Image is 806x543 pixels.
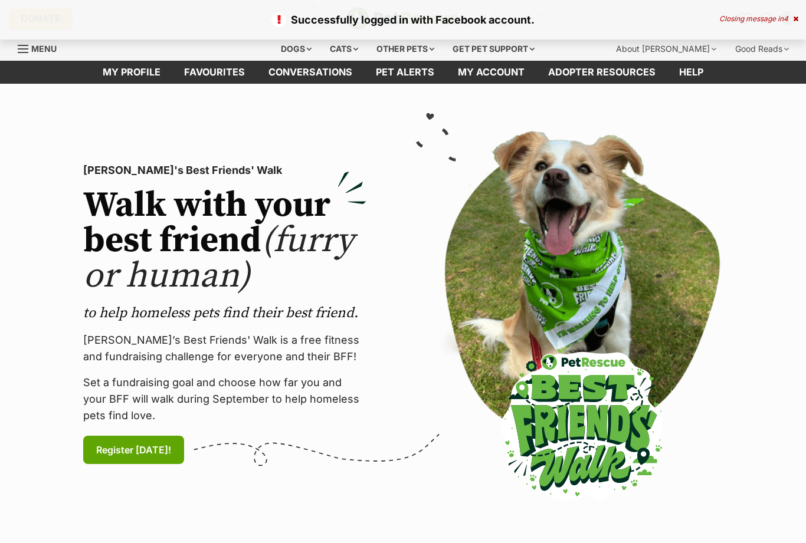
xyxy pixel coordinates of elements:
p: Set a fundraising goal and choose how far you and your BFF will walk during September to help hom... [83,374,366,424]
p: to help homeless pets find their best friend. [83,304,366,322]
div: Dogs [273,37,320,61]
a: My profile [91,61,172,84]
a: conversations [257,61,364,84]
span: Register [DATE]! [96,443,171,457]
div: Get pet support [444,37,543,61]
a: Adopter resources [536,61,667,84]
div: Cats [322,37,366,61]
div: Other pets [368,37,443,61]
span: (furry or human) [83,219,354,298]
a: My account [446,61,536,84]
a: Menu [18,37,65,58]
a: Pet alerts [364,61,446,84]
h2: Walk with your best friend [83,188,366,294]
p: [PERSON_NAME]’s Best Friends' Walk is a free fitness and fundraising challenge for everyone and t... [83,332,366,365]
a: Register [DATE]! [83,436,184,464]
a: Favourites [172,61,257,84]
p: [PERSON_NAME]'s Best Friends' Walk [83,162,366,179]
div: About [PERSON_NAME] [608,37,725,61]
a: Help [667,61,715,84]
span: Menu [31,44,57,54]
div: Good Reads [727,37,797,61]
